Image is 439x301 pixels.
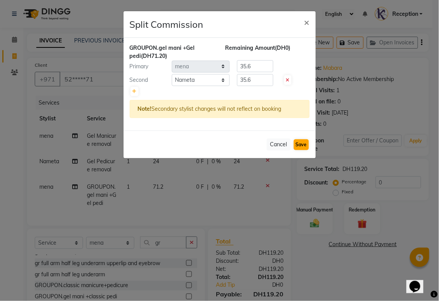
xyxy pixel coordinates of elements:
iframe: chat widget [407,270,431,293]
span: × [304,16,310,28]
span: Remaining Amount [225,44,275,51]
button: Cancel [267,139,291,150]
span: (DH71.20) [141,52,168,59]
div: Second [124,76,172,84]
h4: Split Commission [130,17,203,31]
div: Secondary stylist changes will not reflect on booking [130,100,310,118]
span: GROUPON.gel mani +Gel pedi [130,44,195,59]
button: Close [298,11,316,33]
strong: Note! [138,105,152,112]
span: (DH0) [275,44,291,51]
button: Save [294,139,309,150]
div: Primary [124,63,172,71]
